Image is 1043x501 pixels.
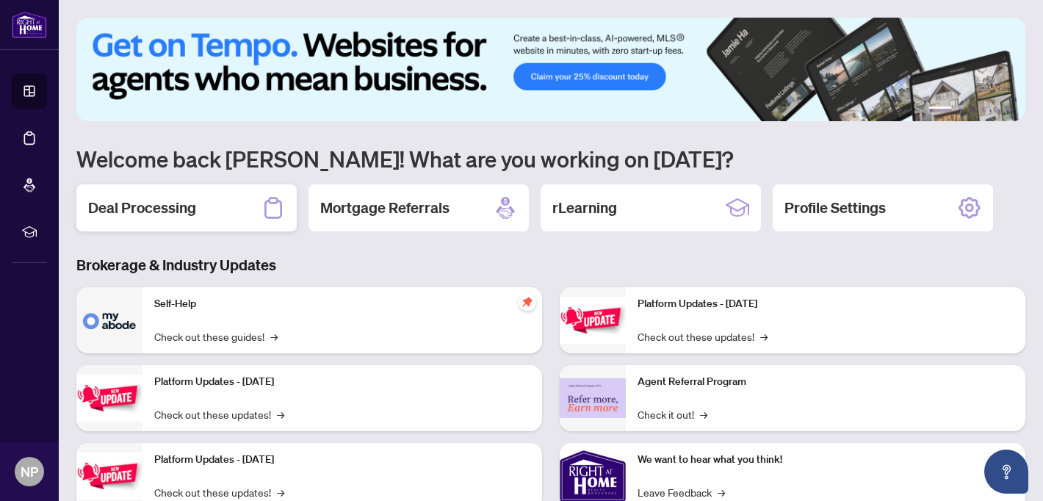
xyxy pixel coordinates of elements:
[154,452,530,468] p: Platform Updates - [DATE]
[270,328,278,345] span: →
[760,328,768,345] span: →
[76,453,142,499] img: Platform Updates - July 21, 2025
[76,145,1025,173] h1: Welcome back [PERSON_NAME]! What are you working on [DATE]?
[638,406,707,422] a: Check it out!→
[718,484,725,500] span: →
[560,378,626,419] img: Agent Referral Program
[638,328,768,345] a: Check out these updates!→
[21,461,38,482] span: NP
[519,293,536,311] span: pushpin
[1005,107,1011,112] button: 6
[277,406,284,422] span: →
[700,406,707,422] span: →
[88,198,196,218] h2: Deal Processing
[154,296,530,312] p: Self-Help
[277,484,284,500] span: →
[993,107,999,112] button: 5
[958,107,964,112] button: 2
[981,107,987,112] button: 4
[560,297,626,343] img: Platform Updates - June 23, 2025
[154,406,284,422] a: Check out these updates!→
[928,107,952,112] button: 1
[638,452,1014,468] p: We want to hear what you think!
[154,374,530,390] p: Platform Updates - [DATE]
[638,374,1014,390] p: Agent Referral Program
[320,198,450,218] h2: Mortgage Referrals
[970,107,975,112] button: 3
[784,198,886,218] h2: Profile Settings
[638,484,725,500] a: Leave Feedback→
[76,255,1025,275] h3: Brokerage & Industry Updates
[76,375,142,421] img: Platform Updates - September 16, 2025
[154,484,284,500] a: Check out these updates!→
[154,328,278,345] a: Check out these guides!→
[552,198,617,218] h2: rLearning
[12,11,47,38] img: logo
[76,18,1025,121] img: Slide 0
[984,450,1028,494] button: Open asap
[638,296,1014,312] p: Platform Updates - [DATE]
[76,287,142,353] img: Self-Help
